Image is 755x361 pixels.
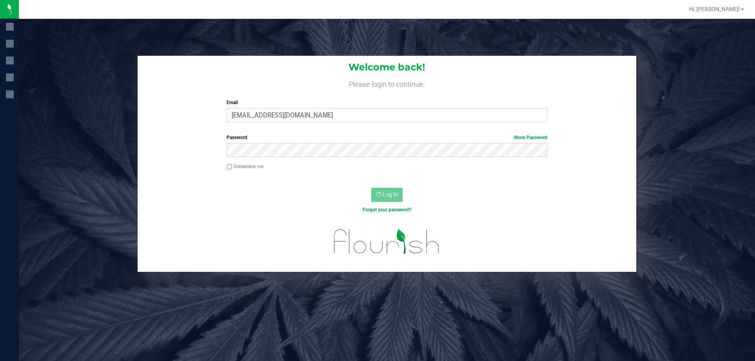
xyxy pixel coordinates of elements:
[138,79,636,88] h4: Please login to continue.
[324,222,449,262] img: flourish_logo.svg
[383,191,398,198] span: Log In
[363,207,411,213] a: Forgot your password?
[689,6,740,12] span: Hi, [PERSON_NAME]!
[138,62,636,72] h1: Welcome back!
[226,164,232,170] input: Remember me
[514,135,547,140] a: Show Password
[226,99,547,106] label: Email
[371,188,403,202] button: Log In
[226,163,263,170] label: Remember me
[226,135,247,140] span: Password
